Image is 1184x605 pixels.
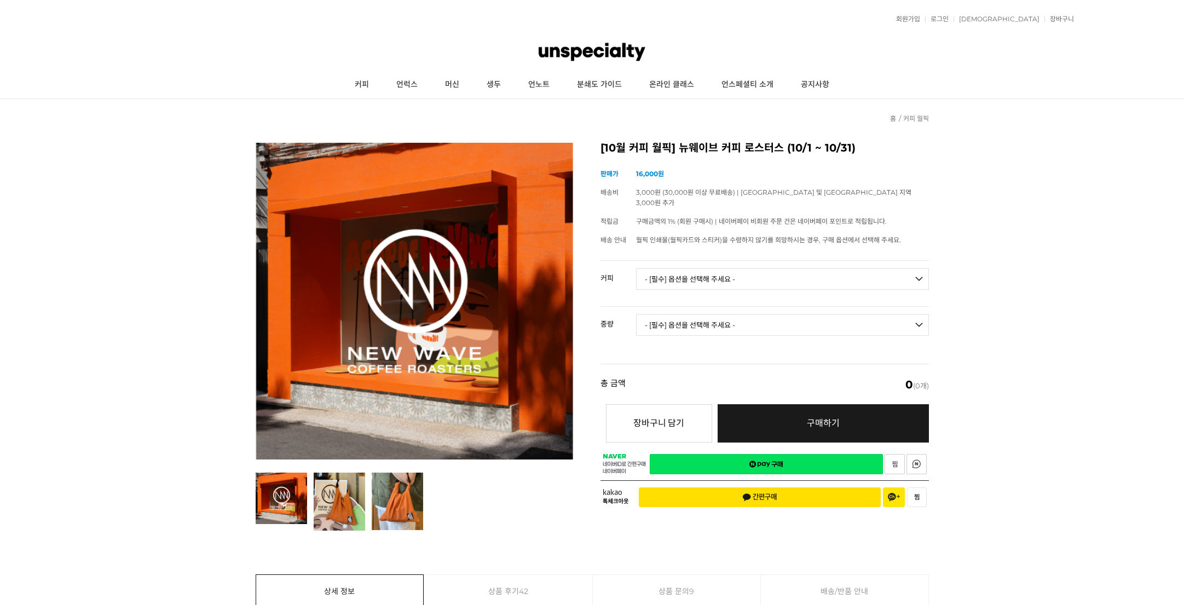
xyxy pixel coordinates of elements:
[903,114,929,123] a: 커피 월픽
[890,114,896,123] a: 홈
[891,16,920,22] a: 회원가입
[925,16,949,22] a: 로그인
[914,493,920,501] span: 찜
[600,170,619,178] span: 판매가
[787,71,843,98] a: 공지사항
[473,71,515,98] a: 생두
[1044,16,1074,22] a: 장바구니
[256,143,573,459] img: [10월 커피 월픽] 뉴웨이브 커피 로스터스 (10/1 ~ 10/31)
[885,454,905,474] a: 새창
[883,487,905,507] button: 채널 추가
[636,71,708,98] a: 온라인 클래스
[600,217,619,225] span: 적립금
[954,16,1039,22] a: [DEMOGRAPHIC_DATA]
[600,379,626,390] strong: 총 금액
[718,404,929,443] a: 구매하기
[600,307,636,332] th: 중량
[907,487,927,507] button: 찜
[708,71,787,98] a: 언스페셜티 소개
[639,487,881,507] button: 간편구매
[383,71,431,98] a: 언럭스
[600,261,636,286] th: 커피
[515,71,563,98] a: 언노트
[600,236,626,244] span: 배송 안내
[807,418,840,428] span: 구매하기
[600,143,929,154] h2: [10월 커피 월픽] 뉴웨이브 커피 로스터스 (10/1 ~ 10/31)
[905,378,913,391] em: 0
[563,71,636,98] a: 분쇄도 가이드
[636,236,901,244] span: 월픽 인쇄물(월픽카드와 스티커)을 수령하지 않기를 희망하시는 경우, 구매 옵션에서 선택해 주세요.
[600,188,619,196] span: 배송비
[341,71,383,98] a: 커피
[431,71,473,98] a: 머신
[742,493,777,502] span: 간편구매
[636,217,887,225] span: 구매금액의 1% (회원 구매시) | 네이버페이 비회원 주문 건은 네이버페이 포인트로 적립됩니다.
[650,454,883,474] a: 새창
[905,379,929,390] span: (0개)
[606,404,712,443] button: 장바구니 담기
[906,454,927,474] a: 새창
[539,36,645,68] img: 언스페셜티 몰
[888,493,900,502] span: 채널 추가
[636,170,664,178] strong: 16,000원
[636,188,911,207] span: 3,000원 (30,000원 이상 무료배송) | [GEOGRAPHIC_DATA] 및 [GEOGRAPHIC_DATA] 지역 3,000원 추가
[603,489,631,505] span: 카카오 톡체크아웃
